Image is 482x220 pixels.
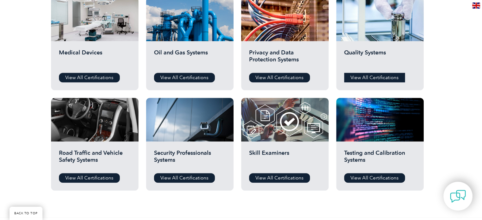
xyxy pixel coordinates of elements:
[344,149,416,168] h2: Testing and Calibration Systems
[450,188,466,204] img: contact-chat.png
[249,149,321,168] h2: Skill Examiners
[154,49,226,68] h2: Oil and Gas Systems
[344,49,416,68] h2: Quality Systems
[59,49,131,68] h2: Medical Devices
[59,149,131,168] h2: Road Traffic and Vehicle Safety Systems
[154,173,215,183] a: View All Certifications
[154,149,226,168] h2: Security Professionals Systems
[154,73,215,82] a: View All Certifications
[249,73,310,82] a: View All Certifications
[249,173,310,183] a: View All Certifications
[344,73,405,82] a: View All Certifications
[10,207,42,220] a: BACK TO TOP
[59,73,120,82] a: View All Certifications
[249,49,321,68] h2: Privacy and Data Protection Systems
[59,173,120,183] a: View All Certifications
[344,173,405,183] a: View All Certifications
[472,3,480,9] img: en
